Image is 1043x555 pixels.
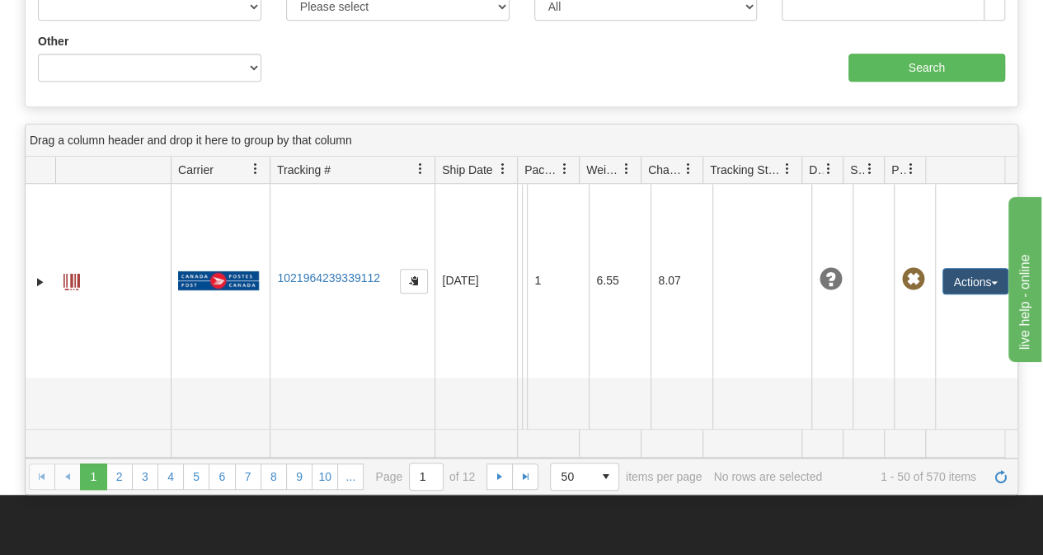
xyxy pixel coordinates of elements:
a: Pickup Status filter column settings [897,155,925,183]
div: No rows are selected [713,470,822,483]
span: Page sizes drop down [550,463,619,491]
label: Other [38,33,68,49]
td: 1 [527,184,589,378]
input: Search [848,54,1006,82]
a: 5 [183,463,209,490]
a: Weight filter column settings [613,155,641,183]
td: [DATE] [435,184,517,378]
a: Go to the last page [512,463,538,490]
span: select [592,463,618,490]
span: Pickup Status [891,162,905,178]
a: Tracking # filter column settings [406,155,435,183]
input: Page 1 [410,463,443,490]
a: Ship Date filter column settings [489,155,517,183]
span: Packages [524,162,559,178]
a: 1021964239339112 [277,271,380,285]
a: 3 [132,463,158,490]
td: 6.55 [589,184,651,378]
div: grid grouping header [26,125,1017,157]
a: 8 [261,463,287,490]
a: 2 [106,463,133,490]
a: Refresh [988,463,1014,490]
a: Expand [32,274,49,290]
span: Delivery Status [809,162,823,178]
span: Tracking Status [710,162,782,178]
a: 10 [312,463,338,490]
span: Shipment Issues [850,162,864,178]
a: 7 [235,463,261,490]
span: Unknown [819,268,842,291]
a: 9 [286,463,312,490]
span: Charge [648,162,683,178]
a: Charge filter column settings [674,155,702,183]
a: Packages filter column settings [551,155,579,183]
a: 6 [209,463,235,490]
span: items per page [550,463,702,491]
a: 4 [157,463,184,490]
td: 8.07 [651,184,712,378]
div: live help - online [12,10,153,30]
button: Copy to clipboard [400,269,428,294]
a: Go to the next page [486,463,513,490]
a: ... [337,463,364,490]
span: Tracking # [277,162,331,178]
td: [PERSON_NAME] [PERSON_NAME] CA AB EDMONTON T5K 1M7 [522,184,527,378]
a: Delivery Status filter column settings [815,155,843,183]
span: Ship Date [442,162,492,178]
a: Tracking Status filter column settings [773,155,801,183]
a: Shipment Issues filter column settings [856,155,884,183]
span: 50 [561,468,582,485]
span: Weight [586,162,621,178]
img: 20 - Canada Post [178,270,259,291]
span: 1 - 50 of 570 items [834,470,976,483]
td: Sleep Country [GEOGRAPHIC_DATA] Shipping Department [GEOGRAPHIC_DATA] [GEOGRAPHIC_DATA] [GEOGRAPH... [517,184,522,378]
a: Carrier filter column settings [242,155,270,183]
a: Label [63,266,80,293]
span: Page 1 [80,463,106,490]
span: Carrier [178,162,214,178]
span: Page of 12 [375,463,475,491]
span: Pickup Not Assigned [901,268,924,291]
button: Actions [942,268,1008,294]
iframe: chat widget [1005,193,1041,361]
